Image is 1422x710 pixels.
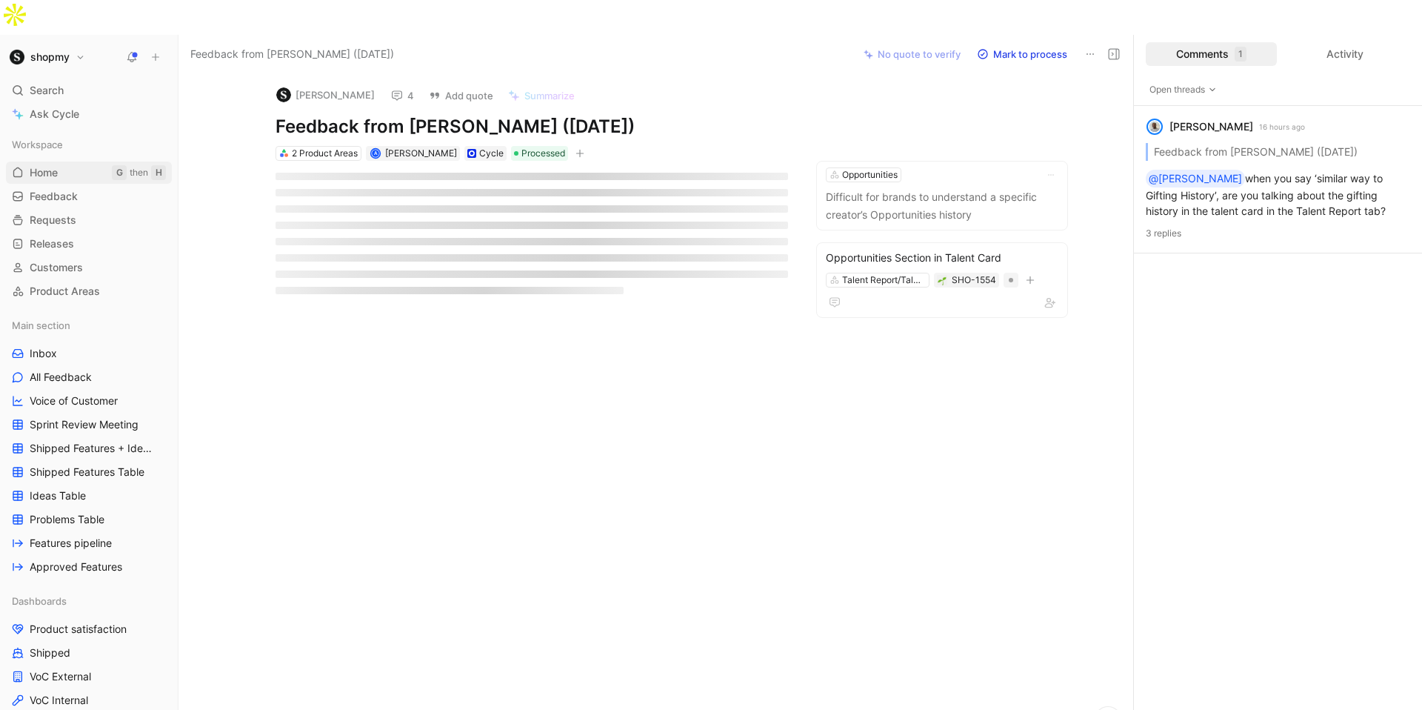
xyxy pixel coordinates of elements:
button: 🌱 [937,275,947,285]
div: Opportunities Section in Talent Card [826,249,1058,267]
a: Ask Cycle [6,103,172,125]
a: Ideas Table [6,485,172,507]
div: G [112,165,127,180]
div: Opportunities [842,167,898,182]
span: Problems Table [30,512,104,527]
div: SHO-1554 [952,273,996,288]
a: Shipped Features Table [6,461,172,483]
div: 2 Product Areas [292,146,358,161]
button: 4 [384,85,421,106]
div: Main section [6,314,172,336]
span: [PERSON_NAME] [385,147,457,159]
a: Features pipeline [6,532,172,554]
span: Shipped [30,646,70,660]
span: VoC Internal [30,693,88,708]
span: Ask Cycle [30,105,79,123]
p: 3 replies [1146,226,1410,241]
div: H [151,165,166,180]
a: Feedback [6,185,172,208]
a: All Feedback [6,366,172,388]
button: Add quote [422,85,500,106]
a: Releases [6,233,172,255]
a: Shipped [6,642,172,664]
a: Problems Table [6,508,172,531]
span: Voice of Customer [30,394,118,408]
div: Cycle [479,146,504,161]
span: Inbox [30,346,57,361]
span: Approved Features [30,560,122,574]
button: shopmyshopmy [6,47,89,67]
div: [PERSON_NAME] [1169,118,1253,136]
div: A [372,150,380,158]
a: Product satisfaction [6,618,172,640]
a: Voice of Customer [6,390,172,412]
button: Open threads [1146,82,1221,97]
div: 1 [1235,47,1246,62]
button: logo[PERSON_NAME] [270,84,381,106]
div: Search [6,79,172,102]
a: Requests [6,209,172,231]
div: Comments1 [1146,42,1277,66]
span: Open threads [1149,82,1217,97]
div: Processed [511,146,568,161]
span: Features pipeline [30,536,112,551]
a: Approved Features [6,556,172,578]
h1: shopmy [30,50,70,64]
span: Processed [521,146,565,161]
a: HomeGthenH [6,162,172,184]
img: avatar [1148,120,1161,133]
button: No quote to verify [857,44,967,64]
span: Home [30,165,58,180]
span: Ideas Table [30,488,86,503]
p: Difficult for brands to understand a specific creator’s Opportunities history [826,188,1058,224]
a: Inbox [6,342,172,365]
span: All Feedback [30,370,92,385]
h1: Feedback from [PERSON_NAME] ([DATE]) [276,115,788,139]
div: Dashboards [6,590,172,612]
span: Sprint Review Meeting [30,417,138,432]
a: Product Areas [6,280,172,302]
div: Talent Report/Talent Card [842,273,925,288]
span: Customers [30,260,83,275]
img: 🌱 [938,276,947,285]
span: Workspace [12,137,63,152]
a: Customers [6,256,172,279]
button: Summarize [501,85,581,106]
span: Dashboards [12,594,67,608]
p: 16 hours ago [1259,120,1305,133]
div: then [130,165,148,180]
a: VoC External [6,666,172,688]
span: Shipped Features + Ideas Table [30,441,154,456]
span: Summarize [524,89,575,102]
span: Feedback [30,189,78,204]
span: Requests [30,213,76,228]
span: VoC External [30,669,91,684]
img: shopmy [10,50,24,64]
img: logo [276,87,291,102]
a: Shipped Features + Ideas Table [6,437,172,459]
a: Sprint Review Meeting [6,414,172,436]
div: Main sectionInboxAll FeedbackVoice of CustomerSprint Review MeetingShipped Features + Ideas Table... [6,314,172,578]
span: Releases [30,236,74,251]
span: Main section [12,318,70,333]
span: Shipped Features Table [30,465,144,480]
span: Search [30,82,64,99]
div: Activity [1280,42,1411,66]
div: Workspace [6,133,172,156]
button: Mark to process [970,44,1074,64]
span: Product Areas [30,284,100,299]
span: Product satisfaction [30,622,127,637]
span: Feedback from [PERSON_NAME] ([DATE]) [190,45,394,63]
